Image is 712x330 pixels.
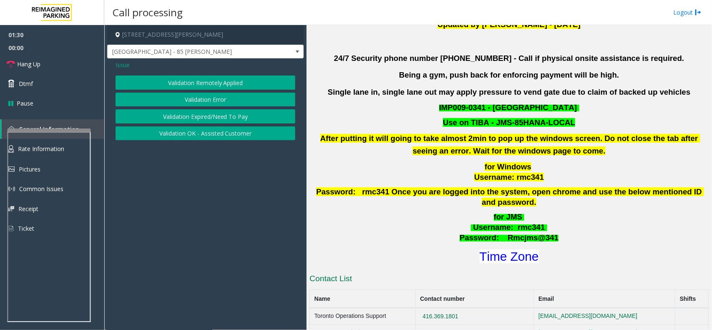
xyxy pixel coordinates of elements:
[443,118,575,127] font: Use on TIBA - JMS-85HANA-LOCAL
[19,125,79,133] span: General Information
[320,134,700,155] b: After putting it will going to take almost 2min to pop up the windows screen. Do not close the ta...
[334,54,684,63] b: 24/7 Security phone number [PHONE_NUMBER] - Call if physical onsite assistance is required.
[107,25,304,45] h4: [STREET_ADDRESS][PERSON_NAME]
[673,8,702,17] a: Logout
[116,76,295,90] button: Validation Remotely Applied
[8,126,15,132] img: 'icon'
[494,212,522,221] span: for JMS
[480,249,539,263] a: Time Zone
[473,223,511,232] span: Username
[675,290,709,308] th: Shifts
[19,79,33,88] span: Dtmf
[695,8,702,17] img: logout
[474,173,544,181] span: Username: rmc341
[17,99,33,108] span: Pause
[399,71,619,79] b: Being a gym, push back for enforcing payment will be high.
[485,162,531,171] span: for Windows
[310,290,415,308] th: Name
[439,103,577,112] span: IMP009-0341 - [GEOGRAPHIC_DATA]
[2,119,104,139] a: General Information
[534,290,675,308] th: Email
[108,45,264,58] span: [GEOGRAPHIC_DATA] - 85 [PERSON_NAME]
[116,126,295,141] button: Validation OK - Assisted Customer
[460,233,559,242] span: Password: Rmcjms@341
[310,308,415,325] td: Toronto Operations Support
[511,223,545,232] span: : rmc341
[108,2,187,23] h3: Call processing
[438,20,581,29] b: Updated by [PERSON_NAME] - [DATE]
[309,273,709,287] h3: Contact List
[116,109,295,123] button: Validation Expired/Need To Pay
[415,290,534,308] th: Contact number
[420,313,461,320] button: 416.369.1801
[116,93,295,107] button: Validation Error
[538,312,637,319] a: [EMAIL_ADDRESS][DOMAIN_NAME]
[328,88,691,96] b: Single lane in, single lane out may apply pressure to vend gate due to claim of backed up vehicles
[116,60,130,69] span: Issue
[316,187,704,207] span: Password: rmc341 Once you are logged into the system, open chrome and use the below mentioned ID ...
[17,60,40,68] span: Hang Up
